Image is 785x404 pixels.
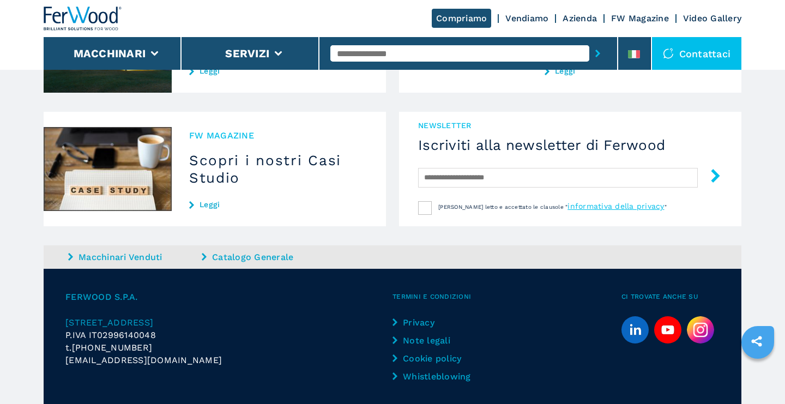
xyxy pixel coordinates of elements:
div: t. [65,341,392,354]
a: sharethis [743,328,770,355]
span: [EMAIL_ADDRESS][DOMAIN_NAME] [65,354,222,366]
a: Privacy [392,316,484,329]
span: Ci trovate anche su [621,291,720,303]
a: [STREET_ADDRESS] [65,316,392,329]
a: Azienda [563,13,597,23]
span: FW MAGAZINE [189,129,369,142]
span: Termini e condizioni [392,291,621,303]
a: Compriamo [432,9,491,28]
button: submit-button [698,165,722,190]
span: [PERSON_NAME] letto e accettato le clausole " [438,204,567,210]
button: submit-button [589,41,606,66]
a: Macchinari Venduti [68,251,199,263]
span: [PHONE_NUMBER] [72,341,153,354]
a: FW Magazine [611,13,669,23]
a: youtube [654,316,681,343]
img: Scopri i nostri Casi Studio [44,112,172,226]
h4: Iscriviti alla newsletter di Ferwood [418,136,722,154]
a: Video Gallery [683,13,741,23]
button: Servizi [225,47,269,60]
span: P.IVA IT02996140048 [65,330,156,340]
a: Cookie policy [392,352,484,365]
iframe: Chat [739,355,777,396]
span: [STREET_ADDRESS] [65,317,153,328]
span: NEWSLETTER [418,120,722,131]
h3: Scopri i nostri Casi Studio [189,152,369,186]
a: Leggi [189,67,369,75]
a: linkedin [621,316,649,343]
img: Instagram [687,316,714,343]
a: Leggi [189,200,369,209]
a: Vendiamo [505,13,548,23]
img: Contattaci [663,48,674,59]
a: Whistleblowing [392,370,484,383]
span: " [665,204,667,210]
div: Contattaci [652,37,742,70]
a: Note legali [392,334,484,347]
img: Ferwood [44,7,122,31]
a: Catalogo Generale [202,251,333,263]
button: Macchinari [74,47,146,60]
a: informativa della privacy [567,202,664,210]
a: Leggi [545,67,724,75]
span: FERWOOD S.P.A. [65,291,392,303]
